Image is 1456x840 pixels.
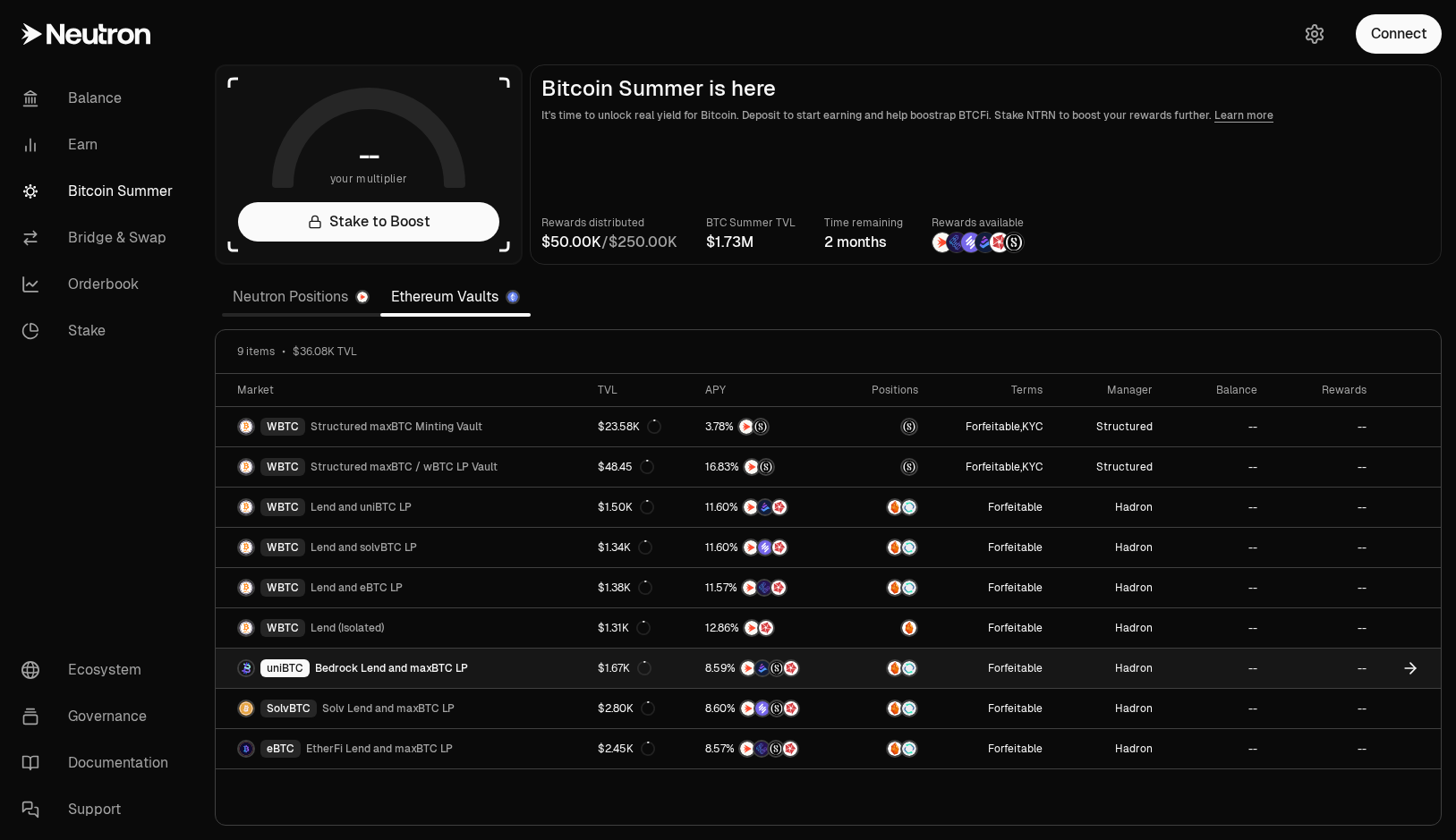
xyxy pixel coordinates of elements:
[1268,528,1377,567] a: --
[694,568,842,607] a: NTRNEtherFi PointsMars Fragments
[1268,689,1377,728] a: --
[842,649,928,688] a: AmberSupervault
[888,701,902,716] img: Amber
[947,233,966,252] img: EtherFi Points
[705,539,831,556] button: NTRNSolv PointsMars Fragments
[966,460,1020,474] button: Forfeitable
[741,701,755,716] img: NTRN
[853,619,917,637] button: Amber
[7,740,193,786] a: Documentation
[311,500,412,514] span: Lend and uniBTC LP
[744,540,758,555] img: NTRN
[902,661,916,675] img: Supervault
[853,579,917,597] button: AmberSupervault
[694,729,842,768] a: NTRNEtherFi PointsStructured PointsMars Fragments
[1214,108,1273,123] a: Learn more
[1053,689,1163,728] a: Hadron
[988,500,1043,514] button: Forfeitable
[239,420,253,434] img: WBTC Logo
[7,308,193,354] a: Stake
[1053,528,1163,567] a: Hadron
[260,740,301,758] div: eBTC
[1022,420,1043,434] button: KYC
[306,742,453,756] span: EtherFi Lend and maxBTC LP
[216,649,587,688] a: uniBTC LogouniBTCBedrock Lend and maxBTC LP
[772,540,787,555] img: Mars Fragments
[932,214,1025,232] p: Rewards available
[1004,233,1024,252] img: Structured Points
[842,407,928,446] a: maxBTC
[311,621,384,635] span: Lend (Isolated)
[902,540,916,555] img: Supervault
[598,500,654,514] div: $1.50K
[824,214,903,232] p: Time remaining
[1163,608,1268,648] a: --
[216,447,587,487] a: WBTC LogoWBTCStructured maxBTC / wBTC LP Vault
[755,661,770,675] img: Bedrock Diamonds
[598,581,652,595] div: $1.38K
[293,344,357,359] span: $36.08K TVL
[239,621,253,635] img: WBTC Logo
[694,407,842,446] a: NTRNStructured Points
[966,420,1043,434] span: ,
[1163,528,1268,567] a: --
[1022,460,1043,474] button: KYC
[587,447,695,487] a: $48.45
[239,581,253,595] img: WBTC Logo
[705,659,831,677] button: NTRNBedrock DiamondsStructured PointsMars Fragments
[1163,407,1268,446] a: --
[598,383,685,397] div: TVL
[694,528,842,567] a: NTRNSolv PointsMars Fragments
[260,700,317,717] div: SolvBTC
[237,344,275,359] span: 9 items
[966,460,1043,474] span: ,
[1053,447,1163,487] a: Structured
[1053,568,1163,607] a: Hadron
[598,661,651,675] div: $1.67K
[311,420,482,434] span: Structured maxBTC Minting Vault
[888,661,902,675] img: Amber
[770,701,784,716] img: Structured Points
[587,407,695,446] a: $23.58K
[694,488,842,527] a: NTRNBedrock DiamondsMars Fragments
[772,500,787,514] img: Mars Fragments
[541,76,1430,101] h2: Bitcoin Summer is here
[260,539,305,556] div: WBTC
[705,619,831,637] button: NTRNMars Fragments
[902,581,916,595] img: Supervault
[929,729,1054,768] a: Forfeitable
[853,458,917,476] button: maxBTC
[842,528,928,567] a: AmberSupervault
[842,608,928,648] a: Amber
[541,214,677,232] p: Rewards distributed
[929,407,1054,446] a: Forfeitable,KYC
[357,292,368,302] img: Neutron Logo
[740,742,754,756] img: NTRN
[598,460,654,474] div: $48.45
[705,383,831,397] div: APY
[990,233,1009,252] img: Mars Fragments
[260,659,310,677] div: uniBTC
[1268,568,1377,607] a: --
[755,701,770,716] img: Solv Points
[7,122,193,168] a: Earn
[929,488,1054,527] a: Forfeitable
[705,418,831,436] button: NTRNStructured Points
[311,460,498,474] span: Structured maxBTC / wBTC LP Vault
[1268,608,1377,648] a: --
[239,742,253,756] img: eBTC Logo
[260,458,305,476] div: WBTC
[758,540,772,555] img: Solv Points
[842,488,928,527] a: AmberSupervault
[7,168,193,215] a: Bitcoin Summer
[322,701,455,716] span: Solv Lend and maxBTC LP
[694,447,842,487] a: NTRNStructured Points
[239,460,253,474] img: WBTC Logo
[7,261,193,308] a: Orderbook
[705,498,831,516] button: NTRNBedrock DiamondsMars Fragments
[260,579,305,597] div: WBTC
[966,420,1020,434] button: Forfeitable
[1268,488,1377,527] a: --
[902,701,916,716] img: Supervault
[239,701,253,716] img: SolvBTC Logo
